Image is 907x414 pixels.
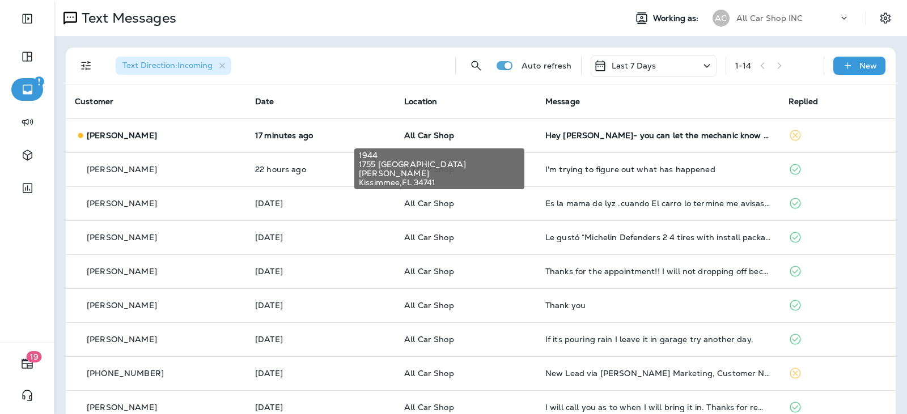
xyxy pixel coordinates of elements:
[859,61,877,70] p: New
[87,403,157,412] p: [PERSON_NAME]
[404,130,454,140] span: All Car Shop
[789,96,818,106] span: Replied
[255,403,386,412] p: Sep 9, 2025 11:25 AM
[404,96,437,106] span: Location
[545,165,770,174] div: I'm trying to figure out what has happened
[653,14,701,23] span: Working as:
[545,301,770,310] div: Thank you
[713,10,730,27] div: AC
[255,199,386,208] p: Sep 11, 2025 11:56 AM
[255,301,386,310] p: Sep 9, 2025 07:52 PM
[122,60,213,70] span: Text Direction : Incoming
[735,61,752,70] div: 1 - 14
[404,300,454,310] span: All Car Shop
[522,61,572,70] p: Auto refresh
[87,267,157,276] p: [PERSON_NAME]
[255,267,386,276] p: Sep 10, 2025 10:10 AM
[116,57,231,75] div: Text Direction:Incoming
[87,199,157,208] p: [PERSON_NAME]
[255,96,274,106] span: Date
[404,198,454,208] span: All Car Shop
[359,151,520,160] span: 1944
[87,131,157,140] p: [PERSON_NAME]
[545,199,770,208] div: Es la mama de lyz .cuando El carro lo termine me avisas a MI .pues Ella perdio su telefono
[87,301,157,310] p: [PERSON_NAME]
[545,233,770,242] div: Le gustó “Michelin Defenders 2 4 tires with install package and alignment is 1,673.14”
[255,369,386,378] p: Sep 9, 2025 12:33 PM
[404,232,454,242] span: All Car Shop
[404,334,454,344] span: All Car Shop
[87,233,157,242] p: [PERSON_NAME]
[77,10,176,27] p: Text Messages
[404,402,454,412] span: All Car Shop
[255,335,386,344] p: Sep 9, 2025 06:55 PM
[255,233,386,242] p: Sep 11, 2025 08:52 AM
[87,335,157,344] p: [PERSON_NAME]
[545,267,770,276] div: Thanks for the appointment!! I will not dropping off because I don't have anyone to pick me up.
[545,335,770,344] div: If its pouring rain I leave it in garage try another day.
[545,369,770,378] div: New Lead via Merrick Marketing, Customer Name: OTILIO G., Contact info: Masked phone number avail...
[359,178,520,187] span: Kissimmee , FL 34741
[87,369,164,378] p: [PHONE_NUMBER]
[27,351,42,362] span: 19
[545,131,770,140] div: Hey Jose- you can let the mechanic know that the sensor light went off for the tire pressure so e...
[465,54,488,77] button: Search Messages
[75,54,98,77] button: Filters
[875,8,896,28] button: Settings
[545,96,580,106] span: Message
[612,61,656,70] p: Last 7 Days
[11,7,43,30] button: Expand Sidebar
[11,352,43,375] button: 19
[404,368,454,378] span: All Car Shop
[404,266,454,276] span: All Car Shop
[255,131,386,140] p: Sep 12, 2025 03:19 PM
[255,165,386,174] p: Sep 11, 2025 05:27 PM
[359,160,520,178] span: 1755 [GEOGRAPHIC_DATA][PERSON_NAME]
[87,165,157,174] p: [PERSON_NAME]
[545,403,770,412] div: I will call you as to when I will bring it in. Thanks for reminding me!
[75,96,113,106] span: Customer
[736,14,803,23] p: All Car Shop INC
